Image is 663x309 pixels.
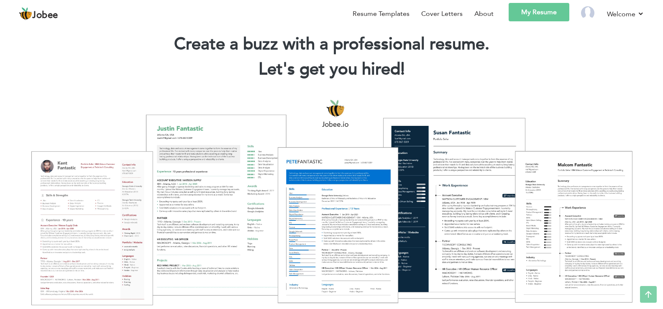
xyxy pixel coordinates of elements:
a: Cover Letters [421,9,463,19]
h2: Let's [13,59,650,80]
a: About [474,9,494,19]
img: jobee.io [19,7,32,20]
span: get you hired! [300,58,405,81]
h1: Create a buzz with a professional resume. [13,33,650,55]
a: Welcome [607,9,644,19]
a: My Resume [509,3,569,21]
span: Jobee [32,11,58,20]
span: | [401,58,404,81]
img: Profile Img [581,6,594,20]
a: Jobee [19,7,58,20]
a: Resume Templates [353,9,410,19]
